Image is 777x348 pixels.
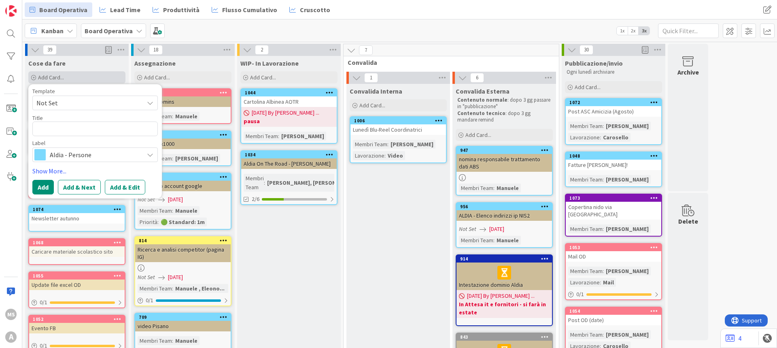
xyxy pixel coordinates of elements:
span: Assegnazione [134,59,176,67]
i: Not Set [138,273,155,281]
a: 1044Cartolina Albinea AOTR[DATE] By [PERSON_NAME] ...pausaMembri Team:[PERSON_NAME] [240,88,338,144]
div: 1044 [245,90,337,96]
div: Membri Team [568,122,603,130]
span: Kanban [41,26,64,36]
a: 956ALDIA - Elenco indirizzi ip NIS2Not Set[DATE]Membri Team:Manuele [456,202,553,248]
div: Membri Team [568,267,603,275]
div: Lavorazione [568,133,600,142]
div: Manuele , Eleono... [173,284,227,293]
div: 709 [135,314,231,321]
span: Flusso Cumulativo [222,5,277,15]
div: Membri Team [353,140,387,149]
b: In Attesa it e fornitori - si farà in estate [459,300,550,316]
div: Manuele [173,206,200,215]
div: 1068 [29,239,125,246]
div: 1052 [33,316,125,322]
i: Not Set [138,196,155,203]
label: Title [32,114,43,122]
b: Board Operativa [85,27,133,35]
span: 2 [255,45,269,55]
a: Cruscotto [284,2,335,17]
span: Convalida Interna [350,87,402,95]
div: 914 [456,255,552,263]
div: ALDIA - Elenco indirizzi ip NIS2 [456,210,552,221]
span: Convalida Esterna [456,87,510,95]
div: Membri Team [459,184,493,192]
div: 1053 [566,244,661,251]
div: [PERSON_NAME] [604,175,651,184]
div: Update file excel OD [29,280,125,290]
span: Add Card... [575,83,601,91]
a: 1048Fatture [PERSON_NAME]!Membri Team:[PERSON_NAME] [565,152,662,187]
div: 🟢 Standard: 1m [159,218,207,226]
div: Membri Team [244,174,264,192]
div: Caricare materiale scolastico sito [29,246,125,257]
span: : [603,330,604,339]
div: 1034 [245,152,337,158]
div: 985Articolo 5x1000 [135,131,231,149]
span: 30 [580,45,593,55]
span: : [384,151,386,160]
span: Aldia - Persone [50,149,140,160]
div: 814Ricerca e analisi competitor (pagina IG) [135,237,231,262]
span: Lead Time [110,5,140,15]
div: 1034 [241,151,337,158]
div: 1044 [241,89,337,96]
div: Manuele [495,236,521,245]
div: 1072 [569,100,661,105]
div: Membri Team [244,132,278,141]
a: 814Ricerca e analisi competitor (pagina IG)Not Set[DATE]Membri Team:Manuele , Eleono...0/1 [134,236,231,306]
span: Convalida [348,58,549,66]
span: 2/6 [252,195,259,203]
div: Priorità [138,218,157,226]
span: Label [32,140,45,146]
div: 814 [135,237,231,244]
span: Cose da fare [28,59,66,67]
div: Mail OD [566,251,661,262]
span: Add Card... [144,74,170,81]
a: 1053Mail ODMembri Team:[PERSON_NAME]Lavorazione:Mail0/1 [565,243,662,300]
div: Fatture [PERSON_NAME]! [566,160,661,170]
div: 1054 [569,308,661,314]
div: Post OD (date) [566,315,661,325]
div: 1052 [29,316,125,323]
p: : dopo 3 gg passare in "pubblicazione" [457,97,551,110]
div: 1052Evento FB [29,316,125,333]
div: 956ALDIA - Elenco indirizzi ip NIS2 [456,203,552,221]
div: Newsletter autunno [29,213,125,224]
span: : [387,140,388,149]
div: 1053 [569,245,661,250]
a: 1073Copertina nido via [GEOGRAPHIC_DATA]Membri Team:[PERSON_NAME] [565,194,662,237]
div: 1074 [29,206,125,213]
div: Intestazione dominio Aldia [456,263,552,290]
div: A [5,331,17,343]
span: Not Set [36,98,138,108]
div: 1054 [566,307,661,315]
span: : [264,178,265,187]
div: 1005gestire Domins [135,89,231,107]
input: Quick Filter... [658,23,719,38]
span: : [493,184,495,192]
div: Membri Team [138,206,172,215]
div: Articolo 5x1000 [135,139,231,149]
div: Ricerca e analisi competitor (pagina IG) [135,244,231,262]
div: Membri Team [568,175,603,184]
div: 1055 [33,273,125,279]
div: nomina responsabile trattamento dati ABS [456,154,552,172]
a: 985Articolo 5x1000Membri Team:[PERSON_NAME] [134,130,231,166]
span: : [278,132,279,141]
span: : [172,336,173,345]
span: Add Card... [250,74,276,81]
div: Lavorazione [353,151,384,160]
a: 1074Newsletter autunno [28,205,125,232]
a: Show More... [32,166,158,176]
div: [PERSON_NAME] [604,267,651,275]
div: 843 [460,334,552,340]
span: Template [32,88,55,94]
div: 956 [460,204,552,209]
div: 814 [139,238,231,243]
a: 4 [726,333,741,343]
a: Produttività [148,2,204,17]
button: Add & Edit [105,180,145,194]
span: 3x [639,27,650,35]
